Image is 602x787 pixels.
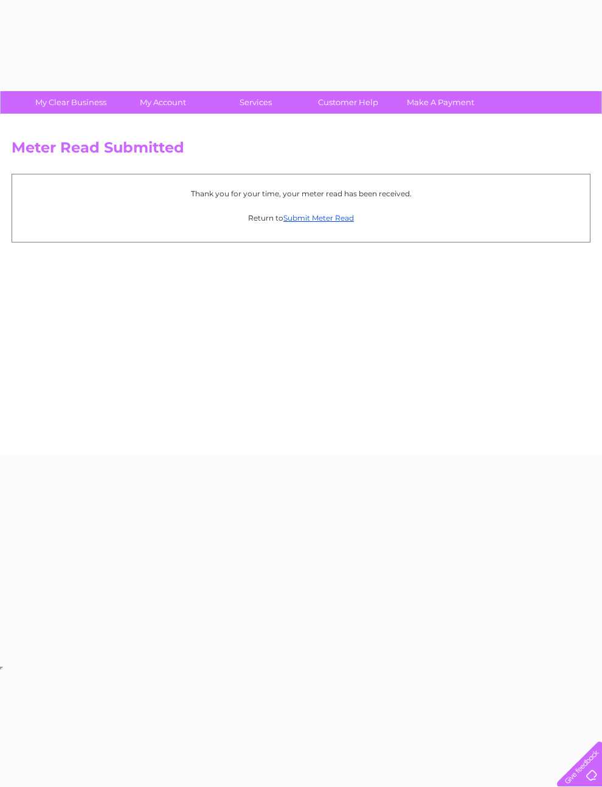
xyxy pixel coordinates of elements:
[113,91,213,114] a: My Account
[12,139,590,162] h2: Meter Read Submitted
[298,91,398,114] a: Customer Help
[206,91,306,114] a: Services
[390,91,491,114] a: Make A Payment
[18,212,584,224] p: Return to
[283,213,354,222] a: Submit Meter Read
[21,91,121,114] a: My Clear Business
[18,188,584,199] p: Thank you for your time, your meter read has been received.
